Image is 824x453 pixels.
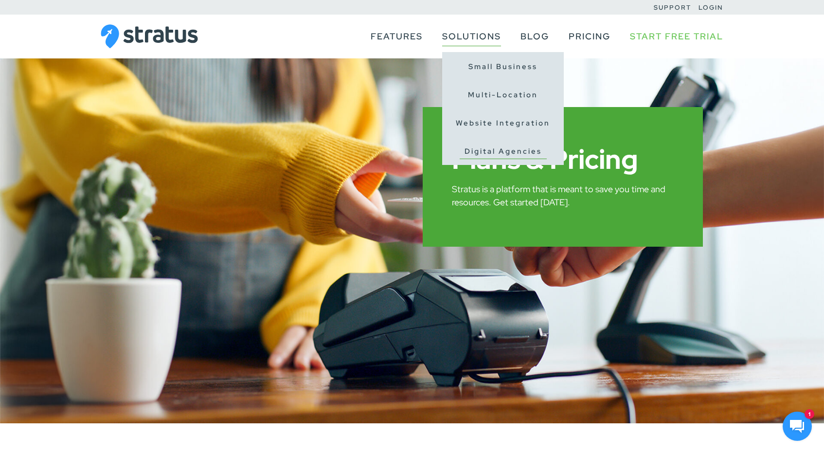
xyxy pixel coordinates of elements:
a: Login [699,3,723,12]
a: Support [654,3,691,12]
a: Website Integration [451,116,555,130]
a: Features [371,27,423,46]
a: Digital Agencies [460,144,547,159]
a: Solutions [442,27,501,46]
a: Start Free Trial [630,27,723,46]
nav: Primary [361,15,723,58]
h1: Plans & Pricing [452,146,674,173]
a: Multi-Location [463,88,543,102]
p: Stratus is a platform that is meant to save you time and resources. Get started [DATE]. [452,182,674,209]
a: Pricing [569,27,610,46]
img: Stratus [101,24,198,49]
iframe: HelpCrunch [780,409,814,443]
a: Small Business [464,59,542,74]
a: Blog [520,27,549,46]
